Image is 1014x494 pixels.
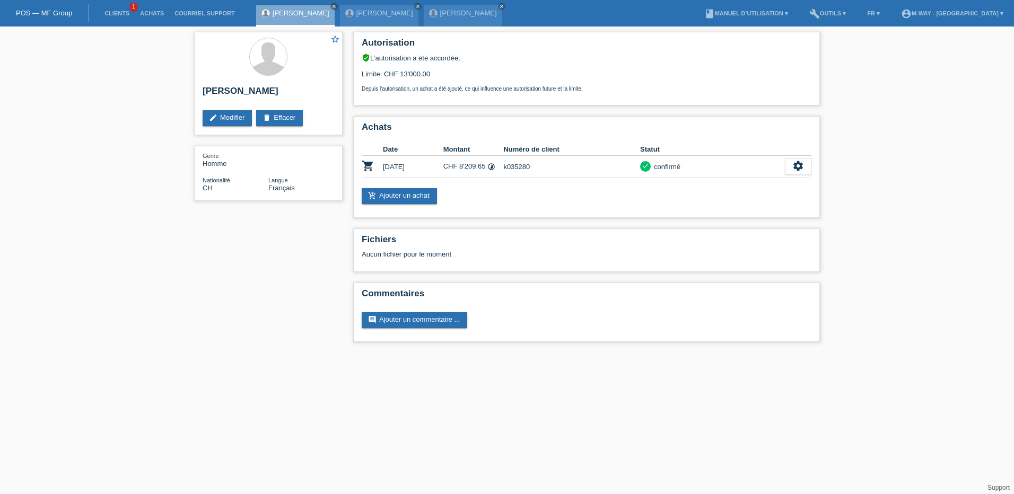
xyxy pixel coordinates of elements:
a: Courriel Support [169,10,240,16]
i: account_circle [901,8,912,19]
a: Clients [99,10,135,16]
div: confirmé [651,161,680,172]
a: close [330,3,338,10]
td: CHF 8'209.65 [443,156,504,178]
i: check [642,162,649,170]
i: 36 versements [487,163,495,171]
td: k035280 [503,156,640,178]
span: Langue [268,177,288,183]
a: [PERSON_NAME] [356,9,413,17]
a: close [414,3,422,10]
h2: [PERSON_NAME] [203,86,334,102]
a: editModifier [203,110,252,126]
a: POS — MF Group [16,9,72,17]
h2: Autorisation [362,38,811,54]
a: bookManuel d’utilisation ▾ [699,10,793,16]
a: Achats [135,10,169,16]
a: deleteEffacer [256,110,303,126]
i: edit [209,113,217,122]
th: Statut [640,143,785,156]
h2: Fichiers [362,234,811,250]
i: add_shopping_cart [368,191,377,200]
th: Montant [443,143,504,156]
i: close [331,4,337,9]
a: close [498,3,505,10]
i: settings [792,160,804,172]
span: Suisse [203,184,213,192]
span: 1 [129,3,138,12]
a: Support [987,484,1010,491]
i: build [809,8,820,19]
a: buildOutils ▾ [804,10,851,16]
p: Depuis l’autorisation, un achat a été ajouté, ce qui influence une autorisation future et la limite. [362,86,811,92]
a: add_shopping_cartAjouter un achat [362,188,437,204]
a: account_circlem-way - [GEOGRAPHIC_DATA] ▾ [896,10,1009,16]
i: close [499,4,504,9]
span: Genre [203,153,219,159]
a: commentAjouter un commentaire ... [362,312,467,328]
td: [DATE] [383,156,443,178]
i: POSP00026664 [362,160,374,172]
div: Limite: CHF 13'000.00 [362,62,811,92]
a: star_border [330,34,340,46]
i: star_border [330,34,340,44]
a: FR ▾ [862,10,885,16]
i: book [704,8,715,19]
th: Date [383,143,443,156]
i: close [415,4,421,9]
i: comment [368,315,377,324]
span: Français [268,184,295,192]
a: [PERSON_NAME] [273,9,329,17]
span: Nationalité [203,177,230,183]
h2: Achats [362,122,811,138]
i: verified_user [362,54,370,62]
div: L’autorisation a été accordée. [362,54,811,62]
div: Aucun fichier pour le moment [362,250,686,258]
div: Homme [203,152,268,167]
a: [PERSON_NAME] [440,9,497,17]
h2: Commentaires [362,288,811,304]
th: Numéro de client [503,143,640,156]
i: delete [263,113,271,122]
